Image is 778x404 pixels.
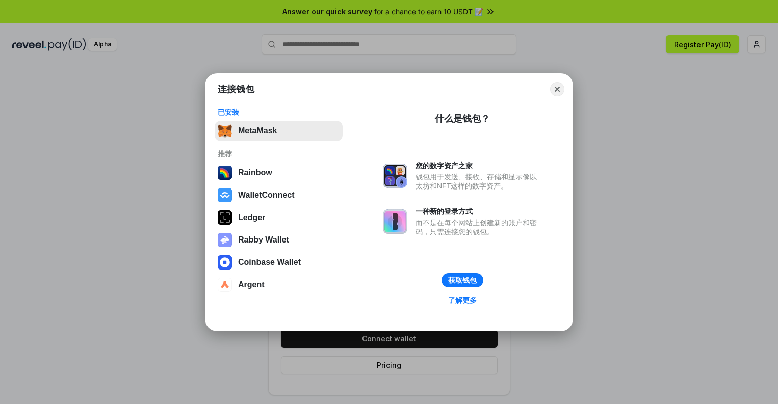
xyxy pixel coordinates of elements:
button: 获取钱包 [442,273,483,287]
div: 而不是在每个网站上创建新的账户和密码，只需连接您的钱包。 [416,218,542,236]
img: svg+xml,%3Csvg%20fill%3D%22none%22%20height%3D%2233%22%20viewBox%3D%220%200%2035%2033%22%20width%... [218,124,232,138]
img: svg+xml,%3Csvg%20width%3D%2228%22%20height%3D%2228%22%20viewBox%3D%220%200%2028%2028%22%20fill%3D... [218,255,232,270]
div: Argent [238,280,265,289]
div: 钱包用于发送、接收、存储和显示像以太坊和NFT这样的数字资产。 [416,172,542,191]
img: svg+xml,%3Csvg%20xmlns%3D%22http%3A%2F%2Fwww.w3.org%2F2000%2Fsvg%22%20fill%3D%22none%22%20viewBox... [383,164,407,188]
img: svg+xml,%3Csvg%20width%3D%22120%22%20height%3D%22120%22%20viewBox%3D%220%200%20120%20120%22%20fil... [218,166,232,180]
div: 已安装 [218,107,340,117]
button: WalletConnect [215,185,343,205]
div: 什么是钱包？ [435,113,490,125]
div: Ledger [238,213,265,222]
button: Coinbase Wallet [215,252,343,273]
a: 了解更多 [442,293,483,307]
div: MetaMask [238,126,277,136]
img: svg+xml,%3Csvg%20width%3D%2228%22%20height%3D%2228%22%20viewBox%3D%220%200%2028%2028%22%20fill%3D... [218,278,232,292]
img: svg+xml,%3Csvg%20xmlns%3D%22http%3A%2F%2Fwww.w3.org%2F2000%2Fsvg%22%20fill%3D%22none%22%20viewBox... [383,209,407,234]
button: Rainbow [215,163,343,183]
button: Close [550,82,564,96]
img: svg+xml,%3Csvg%20xmlns%3D%22http%3A%2F%2Fwww.w3.org%2F2000%2Fsvg%22%20width%3D%2228%22%20height%3... [218,210,232,225]
div: Coinbase Wallet [238,258,301,267]
div: Rainbow [238,168,272,177]
button: MetaMask [215,121,343,141]
div: 您的数字资产之家 [416,161,542,170]
div: WalletConnect [238,191,295,200]
button: Rabby Wallet [215,230,343,250]
div: 获取钱包 [448,276,477,285]
button: Ledger [215,207,343,228]
div: 了解更多 [448,295,477,305]
div: 一种新的登录方式 [416,207,542,216]
img: svg+xml,%3Csvg%20xmlns%3D%22http%3A%2F%2Fwww.w3.org%2F2000%2Fsvg%22%20fill%3D%22none%22%20viewBox... [218,233,232,247]
div: Rabby Wallet [238,235,289,245]
button: Argent [215,275,343,295]
div: 推荐 [218,149,340,158]
img: svg+xml,%3Csvg%20width%3D%2228%22%20height%3D%2228%22%20viewBox%3D%220%200%2028%2028%22%20fill%3D... [218,188,232,202]
h1: 连接钱包 [218,83,254,95]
